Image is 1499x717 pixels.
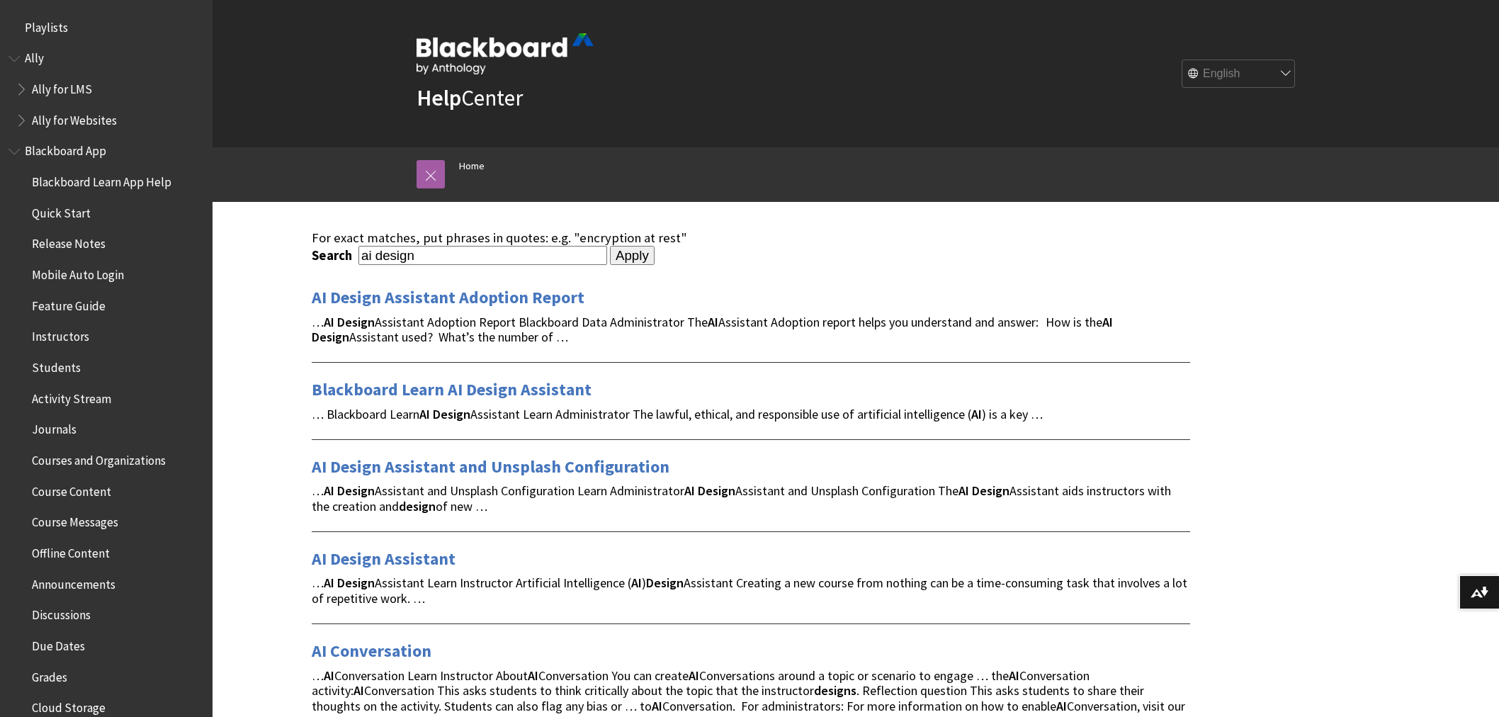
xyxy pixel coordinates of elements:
[459,157,485,175] a: Home
[353,682,364,699] strong: AI
[312,406,1043,422] span: … Blackboard Learn Assistant Learn Administrator The lawful, ethical, and responsible use of arti...
[32,201,91,220] span: Quick Start
[337,575,375,591] strong: Design
[32,448,166,468] span: Courses and Organizations
[698,482,735,499] strong: Design
[708,314,718,330] strong: AI
[32,480,111,499] span: Course Content
[1056,698,1067,714] strong: AI
[32,696,106,715] span: Cloud Storage
[312,640,431,662] a: AI Conversation
[971,406,982,422] strong: AI
[652,698,662,714] strong: AI
[312,329,349,345] strong: Design
[337,482,375,499] strong: Design
[25,47,44,66] span: Ally
[312,548,456,570] a: AI Design Assistant
[32,387,111,406] span: Activity Stream
[528,667,538,684] strong: AI
[312,247,356,264] label: Search
[32,541,110,560] span: Offline Content
[312,378,592,401] a: Blackboard Learn AI Design Assistant
[32,108,117,128] span: Ally for Websites
[610,246,655,266] input: Apply
[1182,60,1296,89] select: Site Language Selector
[32,356,81,375] span: Students
[419,406,430,422] strong: AI
[1102,314,1113,330] strong: AI
[32,572,115,592] span: Announcements
[312,575,1187,606] span: … Assistant Learn Instructor Artificial Intelligence ( ) Assistant Creating a new course from not...
[32,603,91,622] span: Discussions
[1009,667,1019,684] strong: AI
[631,575,642,591] strong: AI
[324,482,334,499] strong: AI
[32,665,67,684] span: Grades
[312,314,1113,346] span: … Assistant Adoption Report Blackboard Data Administrator The Assistant Adoption report helps you...
[417,84,461,112] strong: Help
[324,575,334,591] strong: AI
[32,325,89,344] span: Instructors
[32,418,77,437] span: Journals
[32,77,92,96] span: Ally for LMS
[32,294,106,313] span: Feature Guide
[958,482,969,499] strong: AI
[312,456,669,478] a: AI Design Assistant and Unsplash Configuration
[399,498,436,514] strong: design
[417,33,594,74] img: Blackboard by Anthology
[32,634,85,653] span: Due Dates
[972,482,1009,499] strong: Design
[32,170,171,189] span: Blackboard Learn App Help
[32,263,124,282] span: Mobile Auto Login
[684,482,695,499] strong: AI
[25,140,106,159] span: Blackboard App
[9,47,204,132] nav: Book outline for Anthology Ally Help
[32,511,118,530] span: Course Messages
[9,16,204,40] nav: Book outline for Playlists
[433,406,470,422] strong: Design
[417,84,523,112] a: HelpCenter
[324,667,334,684] strong: AI
[337,314,375,330] strong: Design
[646,575,684,591] strong: Design
[32,232,106,252] span: Release Notes
[814,682,856,699] strong: designs
[324,314,334,330] strong: AI
[689,667,699,684] strong: AI
[312,230,1190,246] div: For exact matches, put phrases in quotes: e.g. "encryption at rest"
[25,16,68,35] span: Playlists
[312,482,1171,514] span: … Assistant and Unsplash Configuration Learn Administrator Assistant and Unsplash Configuration T...
[312,286,584,309] a: AI Design Assistant Adoption Report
